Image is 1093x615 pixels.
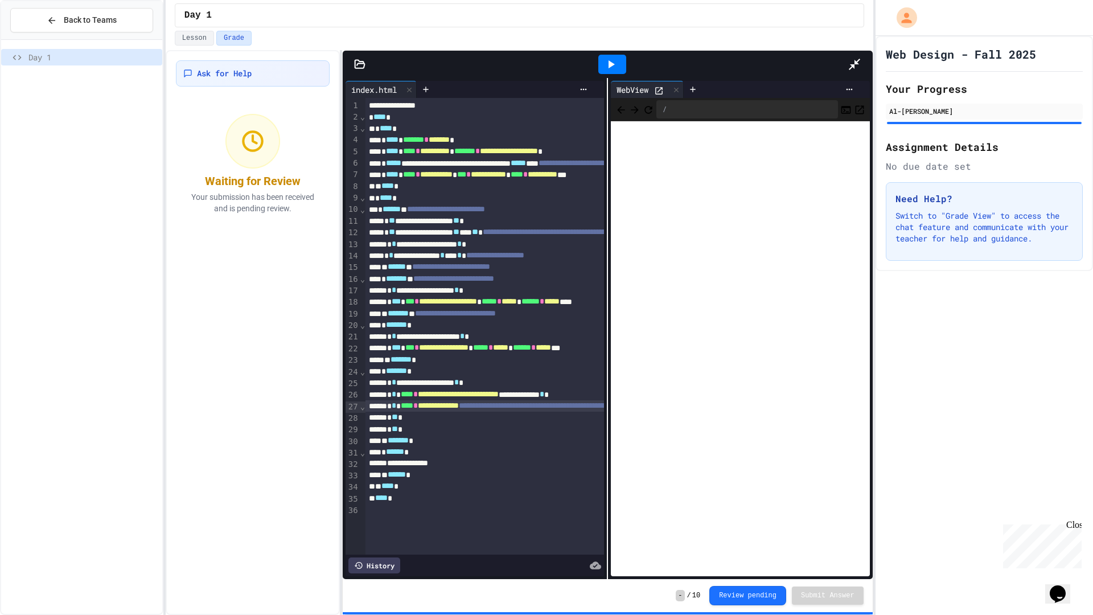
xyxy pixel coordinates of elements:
[895,192,1073,206] h3: Need Help?
[854,102,865,116] button: Open in new tab
[346,251,360,262] div: 14
[348,557,400,573] div: History
[346,413,360,424] div: 28
[360,112,365,121] span: Fold line
[346,146,360,158] div: 5
[175,31,214,46] button: Lesson
[1045,569,1082,604] iframe: chat widget
[346,112,360,123] div: 2
[346,343,360,355] div: 22
[886,81,1083,97] h2: Your Progress
[346,181,360,192] div: 8
[346,169,360,181] div: 7
[346,367,360,378] div: 24
[346,297,360,308] div: 18
[611,121,869,577] iframe: Web Preview
[346,216,360,227] div: 11
[692,591,700,600] span: 10
[216,31,252,46] button: Grade
[346,81,417,98] div: index.html
[346,459,360,470] div: 32
[792,587,864,605] button: Submit Answer
[840,102,852,116] button: Console
[360,124,365,133] span: Fold line
[615,102,627,116] span: Back
[346,378,360,389] div: 25
[611,81,684,98] div: WebView
[346,84,402,96] div: index.html
[346,494,360,505] div: 35
[346,331,360,343] div: 21
[346,482,360,493] div: 34
[687,591,691,600] span: /
[656,100,837,118] div: /
[801,591,854,600] span: Submit Answer
[183,191,323,214] p: Your submission has been received and is pending review.
[360,205,365,214] span: Fold line
[360,274,365,284] span: Fold line
[999,520,1082,568] iframe: chat widget
[346,204,360,215] div: 10
[64,14,117,26] span: Back to Teams
[346,320,360,331] div: 20
[197,68,252,79] span: Ask for Help
[676,590,684,601] span: -
[346,158,360,169] div: 6
[346,192,360,204] div: 9
[346,436,360,448] div: 30
[346,448,360,459] div: 31
[346,355,360,366] div: 23
[886,46,1036,62] h1: Web Design - Fall 2025
[360,367,365,376] span: Fold line
[346,274,360,285] div: 16
[346,505,360,516] div: 36
[709,586,786,605] button: Review pending
[611,84,654,96] div: WebView
[346,424,360,436] div: 29
[346,401,360,413] div: 27
[886,159,1083,173] div: No due date set
[346,309,360,320] div: 19
[895,210,1073,244] p: Switch to "Grade View" to access the chat feature and communicate with your teacher for help and ...
[629,102,640,116] span: Forward
[346,239,360,251] div: 13
[360,193,365,202] span: Fold line
[184,9,212,22] span: Day 1
[889,106,1079,116] div: Al-[PERSON_NAME]
[10,8,153,32] button: Back to Teams
[5,5,79,72] div: Chat with us now!Close
[885,5,920,31] div: My Account
[360,321,365,330] span: Fold line
[346,100,360,112] div: 1
[886,139,1083,155] h2: Assignment Details
[346,470,360,482] div: 33
[346,227,360,239] div: 12
[346,285,360,297] div: 17
[346,123,360,134] div: 3
[346,262,360,273] div: 15
[360,448,365,457] span: Fold line
[360,402,365,411] span: Fold line
[205,173,301,189] div: Waiting for Review
[643,102,654,116] button: Refresh
[346,389,360,401] div: 26
[28,51,158,63] span: Day 1
[346,134,360,146] div: 4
